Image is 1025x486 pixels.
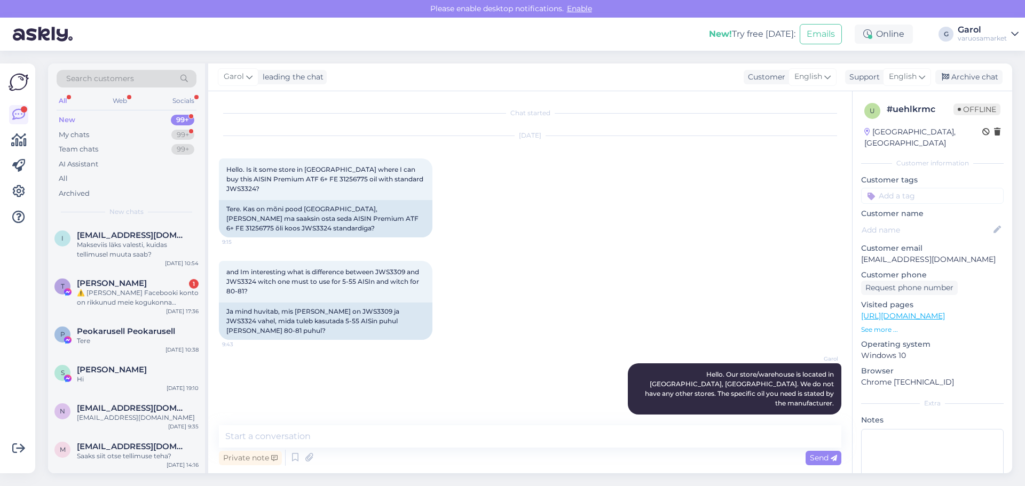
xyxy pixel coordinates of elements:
[953,103,1000,115] span: Offline
[77,413,199,423] div: [EMAIL_ADDRESS][DOMAIN_NAME]
[861,299,1004,310] p: Visited pages
[59,159,98,170] div: AI Assistant
[226,165,425,193] span: Hello. Is it some store in [GEOGRAPHIC_DATA] where I can buy this AISIN Premium ATF 6+ FE 3125677...
[219,302,432,340] div: Ja mind huvitab, mis [PERSON_NAME] on JWS3309 ja JWS3324 vahel, mida tuleb kasutada 5-55 AISin pu...
[171,144,194,155] div: 99+
[77,365,147,375] span: Sally Wu
[870,107,875,115] span: u
[861,158,1004,168] div: Customer information
[77,403,188,413] span: nikolajzur@gmail.com
[709,28,795,41] div: Try free [DATE]:
[77,326,175,336] span: Peokarusell Peokarusell
[60,407,65,415] span: n
[744,71,785,83] div: Customer
[59,173,68,184] div: All
[57,94,69,108] div: All
[77,230,188,240] span: info.stuudioauto@gmail.com
[77,451,199,461] div: Saaks siit otse tellimuse teha?
[166,307,199,315] div: [DATE] 17:36
[60,445,66,453] span: m
[59,144,98,155] div: Team chats
[219,200,432,237] div: Tere. Kas on mõni pood [GEOGRAPHIC_DATA], [PERSON_NAME] ma saaksin osta seda AISIN Premium ATF 6+...
[222,238,262,246] span: 9:15
[794,71,822,83] span: English
[861,208,1004,219] p: Customer name
[810,453,837,463] span: Send
[109,207,144,217] span: New chats
[861,188,1004,204] input: Add a tag
[862,224,991,236] input: Add name
[958,34,1007,43] div: varuosamarket
[111,94,129,108] div: Web
[165,346,199,354] div: [DATE] 10:38
[861,415,1004,426] p: Notes
[165,259,199,267] div: [DATE] 10:54
[958,26,1007,34] div: Garol
[219,108,841,118] div: Chat started
[61,282,65,290] span: T
[939,27,953,42] div: G
[77,375,199,384] div: Hi
[861,365,1004,377] p: Browser
[800,24,842,44] button: Emails
[887,103,953,116] div: # uehlkrmc
[861,350,1004,361] p: Windows 10
[226,268,421,295] span: and Im interesting what is difference between JWS3309 and JWS3324 witch one must to use for 5-55 ...
[564,4,595,13] span: Enable
[59,188,90,199] div: Archived
[77,288,199,307] div: ⚠️ [PERSON_NAME] Facebooki konto on rikkunud meie kogukonna standardeid. Meie süsteem on saanud p...
[77,240,199,259] div: Makseviis läks valesti, kuidas tellimusel muuta saab?
[861,325,1004,334] p: See more ...
[77,278,147,288] span: Thabiso Tsubele
[219,451,282,465] div: Private note
[861,254,1004,265] p: [EMAIL_ADDRESS][DOMAIN_NAME]
[855,25,913,44] div: Online
[222,340,262,348] span: 9:43
[861,377,1004,388] p: Chrome [TECHNICAL_ID]
[935,70,1003,84] div: Archive chat
[59,130,89,140] div: My chats
[861,311,945,321] a: [URL][DOMAIN_NAME]
[861,243,1004,254] p: Customer email
[258,71,324,83] div: leading the chat
[861,339,1004,350] p: Operating system
[219,131,841,140] div: [DATE]
[59,115,75,125] div: New
[861,269,1004,281] p: Customer phone
[66,73,134,84] span: Search customers
[709,29,732,39] b: New!
[861,174,1004,186] p: Customer tags
[189,279,199,289] div: 1
[9,72,29,92] img: Askly Logo
[645,370,835,407] span: Hello. Our store/warehouse is located in [GEOGRAPHIC_DATA], [GEOGRAPHIC_DATA]. We do not have any...
[864,126,982,149] div: [GEOGRAPHIC_DATA], [GEOGRAPHIC_DATA]
[171,115,194,125] div: 99+
[170,94,196,108] div: Socials
[171,130,194,140] div: 99+
[167,461,199,469] div: [DATE] 14:16
[798,415,838,423] span: Seen ✓ 9:46
[60,330,65,338] span: P
[168,423,199,431] div: [DATE] 9:35
[798,355,838,363] span: Garol
[224,71,244,83] span: Garol
[958,26,1019,43] a: Garolvaruosamarket
[861,399,1004,408] div: Extra
[167,384,199,392] div: [DATE] 19:10
[861,281,958,295] div: Request phone number
[61,234,64,242] span: i
[61,369,65,377] span: S
[77,442,188,451] span: mihkel.luidalepp@hotmail.com
[77,336,199,346] div: Tere
[889,71,917,83] span: English
[845,71,880,83] div: Support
